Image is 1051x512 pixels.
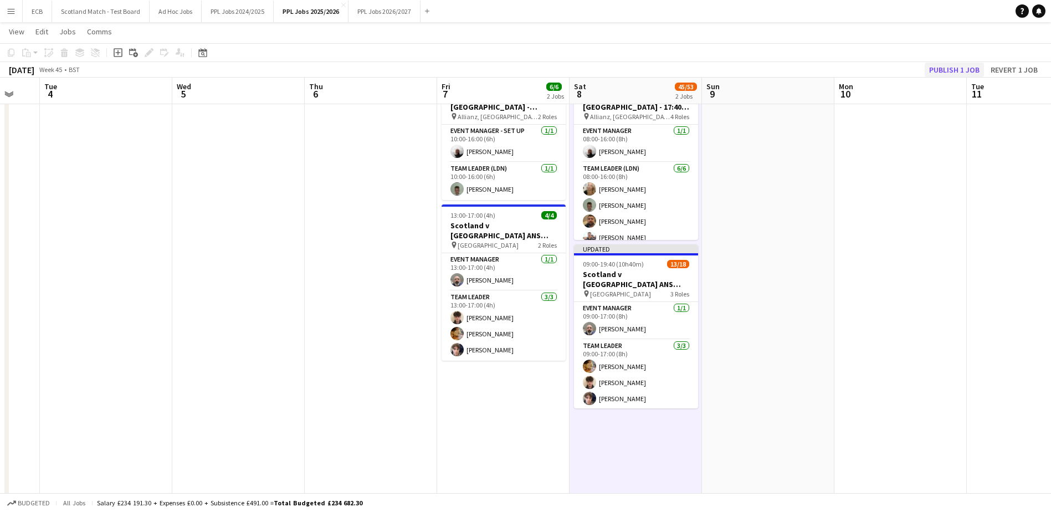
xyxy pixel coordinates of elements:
[442,291,566,361] app-card-role: Team Leader3/313:00-17:00 (4h)[PERSON_NAME][PERSON_NAME][PERSON_NAME]
[4,24,29,39] a: View
[442,253,566,291] app-card-role: Event Manager1/113:00-17:00 (4h)[PERSON_NAME]
[706,81,720,91] span: Sun
[574,302,698,340] app-card-role: Event Manager1/109:00-17:00 (8h)[PERSON_NAME]
[442,81,450,91] span: Fri
[52,1,150,22] button: Scotland Match - Test Board
[59,27,76,37] span: Jobs
[574,125,698,162] app-card-role: Event Manager1/108:00-16:00 (8h)[PERSON_NAME]
[839,81,853,91] span: Mon
[43,88,57,100] span: 4
[925,63,984,77] button: Publish 1 job
[442,204,566,361] app-job-card: 13:00-17:00 (4h)4/4Scotland v [GEOGRAPHIC_DATA] ANS 2025- Setup [GEOGRAPHIC_DATA]2 RolesEvent Man...
[837,88,853,100] span: 10
[274,499,362,507] span: Total Budgeted £234 682.30
[971,81,984,91] span: Tue
[547,92,564,100] div: 2 Jobs
[538,241,557,249] span: 2 Roles
[87,27,112,37] span: Comms
[574,269,698,289] h3: Scotland v [GEOGRAPHIC_DATA] ANS 2025 - 15:10 KO
[574,81,586,91] span: Sat
[574,162,698,280] app-card-role: Team Leader (LDN)6/608:00-16:00 (8h)[PERSON_NAME][PERSON_NAME][PERSON_NAME][PERSON_NAME]
[670,112,689,121] span: 4 Roles
[572,88,586,100] span: 8
[61,499,88,507] span: All jobs
[970,88,984,100] span: 11
[83,24,116,39] a: Comms
[348,1,421,22] button: PPL Jobs 2026/2027
[574,244,698,408] app-job-card: Updated09:00-19:40 (10h40m)13/18Scotland v [GEOGRAPHIC_DATA] ANS 2025 - 15:10 KO [GEOGRAPHIC_DATA...
[177,81,191,91] span: Wed
[23,1,52,22] button: ECB
[307,88,323,100] span: 6
[37,65,64,74] span: Week 45
[442,162,566,200] app-card-role: Team Leader (LDN)1/110:00-16:00 (6h)[PERSON_NAME]
[574,76,698,240] app-job-card: 08:00-17:00 (9h)32/35England v Fiji - Allianz, [GEOGRAPHIC_DATA] - 17:40 KO Allianz, [GEOGRAPHIC_...
[97,499,362,507] div: Salary £234 191.30 + Expenses £0.00 + Subsistence £491.00 =
[9,27,24,37] span: View
[9,64,34,75] div: [DATE]
[546,83,562,91] span: 6/6
[675,92,696,100] div: 2 Jobs
[450,211,495,219] span: 13:00-17:00 (4h)
[309,81,323,91] span: Thu
[986,63,1042,77] button: Revert 1 job
[55,24,80,39] a: Jobs
[667,260,689,268] span: 13/18
[442,221,566,240] h3: Scotland v [GEOGRAPHIC_DATA] ANS 2025- Setup
[705,88,720,100] span: 9
[675,83,697,91] span: 45/53
[541,211,557,219] span: 4/4
[458,112,538,121] span: Allianz, [GEOGRAPHIC_DATA]
[274,1,348,22] button: PPL Jobs 2025/2026
[442,125,566,162] app-card-role: Event Manager - Set up1/110:00-16:00 (6h)[PERSON_NAME]
[458,241,519,249] span: [GEOGRAPHIC_DATA]
[442,76,566,200] app-job-card: 10:00-16:00 (6h)2/2England v [GEOGRAPHIC_DATA] - Allianz, [GEOGRAPHIC_DATA] - Setup Allianz, [GEO...
[202,1,274,22] button: PPL Jobs 2024/2025
[590,290,651,298] span: [GEOGRAPHIC_DATA]
[440,88,450,100] span: 7
[175,88,191,100] span: 5
[590,112,670,121] span: Allianz, [GEOGRAPHIC_DATA]
[44,81,57,91] span: Tue
[583,260,644,268] span: 09:00-19:40 (10h40m)
[538,112,557,121] span: 2 Roles
[6,497,52,509] button: Budgeted
[35,27,48,37] span: Edit
[574,340,698,409] app-card-role: Team Leader3/309:00-17:00 (8h)[PERSON_NAME][PERSON_NAME][PERSON_NAME]
[18,499,50,507] span: Budgeted
[150,1,202,22] button: Ad Hoc Jobs
[69,65,80,74] div: BST
[31,24,53,39] a: Edit
[574,244,698,253] div: Updated
[670,290,689,298] span: 3 Roles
